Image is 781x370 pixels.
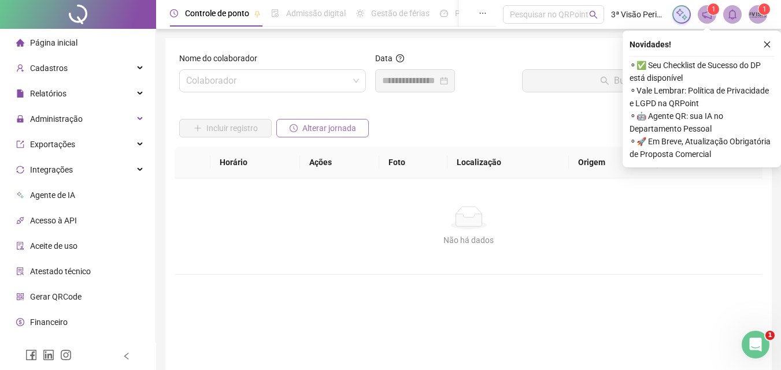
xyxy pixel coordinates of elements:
[630,59,774,84] span: ⚬ ✅ Seu Checklist de Sucesso do DP está disponível
[375,54,393,63] span: Data
[396,54,404,62] span: question-circle
[522,69,758,92] button: Buscar registros
[170,9,178,17] span: clock-circle
[300,147,379,178] th: Ações
[16,318,24,326] span: dollar
[708,3,719,15] sup: 1
[276,125,369,134] a: Alterar jornada
[290,124,298,132] span: clock-circle
[569,147,657,178] th: Origem
[16,242,24,250] span: audit
[16,39,24,47] span: home
[286,9,346,18] span: Admissão digital
[16,64,24,72] span: user-add
[30,63,68,73] span: Cadastros
[712,5,716,13] span: 1
[30,241,77,251] span: Aceite de uso
[16,140,24,148] span: export
[455,9,500,18] span: Painel do DP
[30,89,66,98] span: Relatórios
[271,9,279,17] span: file-done
[30,317,68,327] span: Financeiro
[16,115,24,123] span: lock
[356,9,364,17] span: sun
[379,147,447,178] th: Foto
[742,331,769,358] iframe: Intercom live chat
[630,84,774,110] span: ⚬ Vale Lembrar: Política de Privacidade e LGPD na QRPoint
[675,8,688,21] img: sparkle-icon.fc2bf0ac1784a2077858766a79e2daf3.svg
[630,38,671,51] span: Novidades !
[702,9,712,20] span: notification
[630,135,774,160] span: ⚬ 🚀 Em Breve, Atualização Obrigatória de Proposta Comercial
[30,216,77,225] span: Acesso à API
[16,293,24,301] span: qrcode
[210,147,300,178] th: Horário
[371,9,430,18] span: Gestão de férias
[16,166,24,174] span: sync
[188,234,749,246] div: Não há dados
[763,5,767,13] span: 1
[30,190,75,200] span: Agente de IA
[60,349,72,361] span: instagram
[43,349,54,361] span: linkedin
[276,119,369,137] button: Alterar jornada
[440,9,448,17] span: dashboard
[30,267,91,276] span: Atestado técnico
[611,8,665,21] span: 3ª Visão Pericias e Vistorias
[254,10,261,17] span: pushpin
[30,140,75,149] span: Exportações
[479,9,487,17] span: ellipsis
[765,331,775,340] span: 1
[16,267,24,275] span: solution
[16,216,24,225] span: api
[758,3,770,15] sup: Atualize o seu contato no menu Meus Dados
[25,349,37,361] span: facebook
[16,89,24,98] span: file
[30,114,83,124] span: Administração
[630,110,774,135] span: ⚬ 🤖 Agente QR: sua IA no Departamento Pessoal
[30,292,82,301] span: Gerar QRCode
[179,52,265,65] label: Nome do colaborador
[763,40,771,48] span: close
[447,147,569,178] th: Localização
[30,165,73,174] span: Integrações
[179,119,272,137] button: Incluir registro
[749,6,767,23] img: 35064
[30,38,77,47] span: Página inicial
[589,10,598,19] span: search
[727,9,738,20] span: bell
[302,122,356,134] span: Alterar jornada
[185,9,249,18] span: Controle de ponto
[123,352,131,360] span: left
